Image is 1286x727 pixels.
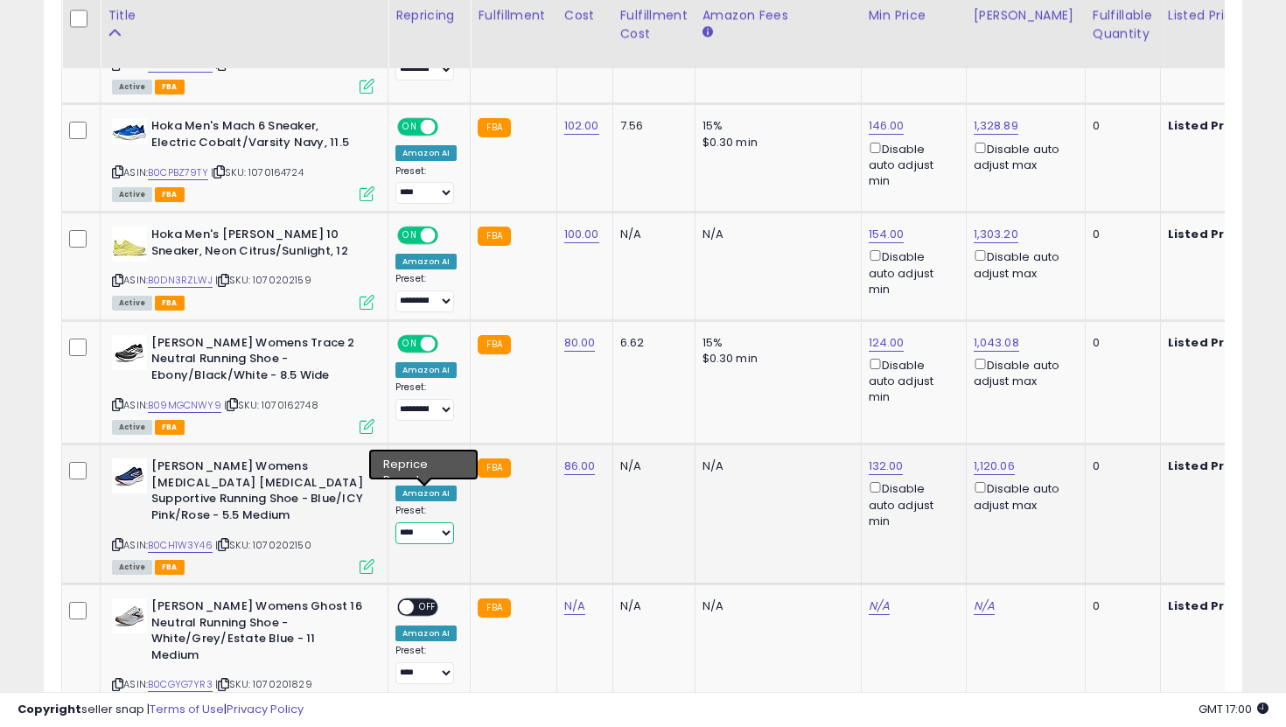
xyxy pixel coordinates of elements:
div: seller snap | | [17,702,304,718]
span: OFF [436,336,464,351]
small: Amazon Fees. [702,24,713,40]
a: B0CH1W3Y46 [148,538,213,553]
div: Fulfillment Cost [620,6,688,43]
div: Disable auto adjust max [974,139,1072,173]
a: 146.00 [869,117,905,135]
span: OFF [436,460,464,475]
b: Listed Price: [1168,334,1248,351]
span: 2025-09-16 17:00 GMT [1199,701,1269,717]
div: N/A [620,458,681,474]
img: 31BQf9Y3nmL._SL40_.jpg [112,227,147,262]
span: OFF [436,228,464,243]
a: Terms of Use [150,701,224,717]
a: 1,043.08 [974,334,1019,352]
div: Cost [564,6,605,24]
div: Disable auto adjust min [869,139,953,190]
a: 100.00 [564,226,599,243]
span: | SKU: 1070202150 [215,538,311,552]
a: B0DN3RZLWJ [148,273,213,288]
img: 41q0QerTl7L._SL40_.jpg [112,118,147,144]
a: N/A [564,598,585,615]
span: FBA [155,560,185,575]
div: 0 [1093,598,1147,614]
div: Preset: [395,381,457,421]
small: FBA [478,118,510,137]
div: 0 [1093,458,1147,474]
span: ON [399,120,421,135]
span: | SKU: 1070202159 [215,273,311,287]
span: FBA [155,296,185,311]
div: Preset: [395,505,457,544]
div: Fulfillable Quantity [1093,6,1153,43]
b: Hoka Men's [PERSON_NAME] 10 Sneaker, Neon Citrus/Sunlight, 12 [151,227,364,263]
div: 15% [702,118,848,134]
a: 86.00 [564,458,596,475]
b: Hoka Men's Mach 6 Sneaker, Electric Cobalt/Varsity Navy, 11.5 [151,118,364,155]
small: FBA [478,227,510,246]
div: Disable auto adjust max [974,355,1072,389]
div: ASIN: [112,335,374,432]
div: Fulfillment [478,6,549,24]
div: Title [108,6,381,24]
small: FBA [478,598,510,618]
span: | SKU: 1070202169 [215,58,312,72]
b: Listed Price: [1168,117,1248,134]
div: N/A [620,227,681,242]
span: ON [399,336,421,351]
img: 41KsQmxesTL._SL40_.jpg [112,598,147,633]
div: 0 [1093,335,1147,351]
div: Amazon Fees [702,6,854,24]
div: Disable auto adjust min [869,355,953,406]
div: Preset: [395,645,457,684]
a: 1,120.06 [974,458,1015,475]
span: All listings currently available for purchase on Amazon [112,420,152,435]
div: N/A [702,598,848,614]
div: 7.56 [620,118,681,134]
div: $0.30 min [702,351,848,367]
div: Amazon AI [395,254,457,269]
b: Listed Price: [1168,598,1248,614]
div: ASIN: [112,118,374,199]
div: Disable auto adjust min [869,479,953,529]
span: FBA [155,187,185,202]
div: ASIN: [112,458,374,572]
div: Disable auto adjust min [869,247,953,297]
span: FBA [155,80,185,94]
div: Amazon AI [395,145,457,161]
div: Preset: [395,165,457,205]
div: Min Price [869,6,959,24]
div: Amazon AI [395,486,457,501]
span: All listings currently available for purchase on Amazon [112,187,152,202]
a: B0CPBZ79TY [148,165,208,180]
span: OFF [436,120,464,135]
img: 41V0peSF+8L._SL40_.jpg [112,458,147,493]
b: Listed Price: [1168,458,1248,474]
span: All listings currently available for purchase on Amazon [112,560,152,575]
div: $0.30 min [702,135,848,150]
strong: Copyright [17,701,81,717]
div: Repricing [395,6,463,24]
b: Listed Price: [1168,226,1248,242]
a: B09MGCNWY9 [148,398,221,413]
div: Amazon AI [395,362,457,378]
div: Preset: [395,273,457,312]
a: Privacy Policy [227,701,304,717]
div: [PERSON_NAME] [974,6,1078,24]
a: 1,303.20 [974,226,1018,243]
div: N/A [702,458,848,474]
span: All listings currently available for purchase on Amazon [112,80,152,94]
b: [PERSON_NAME] Womens [MEDICAL_DATA] [MEDICAL_DATA] Supportive Running Shoe - Blue/ICY Pink/Rose -... [151,458,364,528]
div: N/A [620,598,681,614]
a: N/A [974,598,995,615]
div: 6.62 [620,335,681,351]
img: 41nxQzX6aAL._SL40_.jpg [112,335,147,370]
a: 154.00 [869,226,905,243]
div: Disable auto adjust max [974,479,1072,513]
div: N/A [702,227,848,242]
div: 0 [1093,227,1147,242]
div: Amazon AI [395,626,457,641]
span: ON [399,228,421,243]
span: | SKU: 1070164724 [211,165,304,179]
span: FBA [155,420,185,435]
small: FBA [478,458,510,478]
